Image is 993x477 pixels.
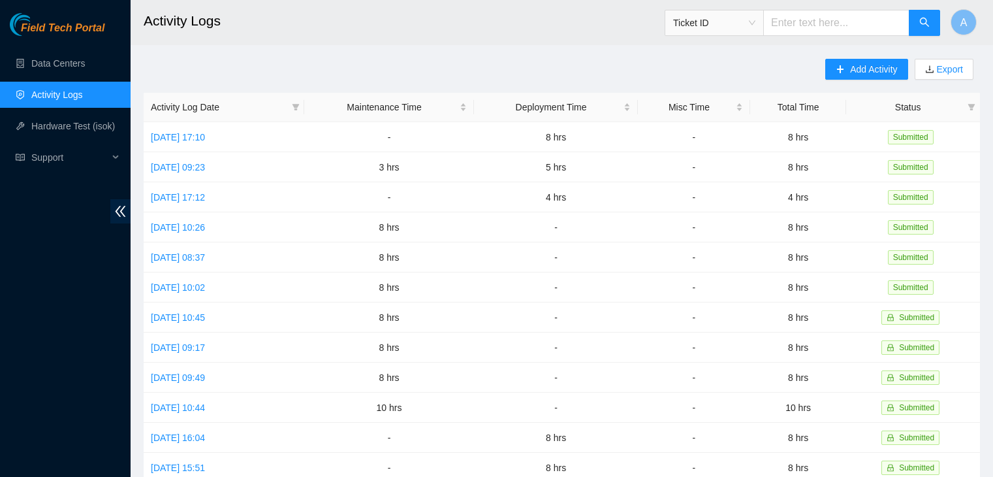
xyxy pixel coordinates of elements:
span: lock [887,374,894,382]
td: 8 hrs [750,333,847,363]
td: - [638,122,750,152]
span: Submitted [888,250,934,265]
span: Support [31,144,108,171]
span: lock [887,434,894,442]
td: 8 hrs [750,212,847,242]
td: - [304,423,474,453]
span: Submitted [899,343,934,352]
input: Enter text here... [763,10,909,36]
td: - [474,303,638,333]
span: lock [887,344,894,352]
span: Submitted [899,433,934,442]
span: filter [965,97,978,117]
a: [DATE] 10:44 [151,403,205,413]
a: [DATE] 10:45 [151,312,205,323]
a: [DATE] 09:23 [151,162,205,173]
span: Submitted [888,190,934,205]
td: 8 hrs [750,423,847,453]
td: 8 hrs [750,363,847,393]
span: Activity Log Date [151,100,287,114]
span: filter [289,97,302,117]
td: - [638,272,750,303]
span: lock [887,464,894,472]
span: filter [968,103,975,111]
td: - [474,272,638,303]
td: - [474,212,638,242]
a: Export [934,64,963,74]
span: filter [292,103,300,111]
span: Submitted [888,130,934,144]
td: - [474,363,638,393]
td: - [638,303,750,333]
span: Submitted [899,463,934,472]
td: 8 hrs [304,242,474,272]
td: - [474,242,638,272]
td: - [638,363,750,393]
td: - [638,333,750,363]
td: 4 hrs [474,182,638,212]
span: search [919,17,930,29]
img: Akamai Technologies [10,13,66,36]
td: 8 hrs [304,363,474,393]
a: [DATE] 17:10 [151,132,205,142]
td: 5 hrs [474,152,638,182]
span: download [925,65,934,75]
button: plusAdd Activity [825,59,907,80]
span: Ticket ID [673,13,755,33]
td: 8 hrs [474,423,638,453]
a: Akamai TechnologiesField Tech Portal [10,24,104,41]
td: 8 hrs [750,303,847,333]
a: [DATE] 17:12 [151,192,205,203]
td: - [638,423,750,453]
span: lock [887,404,894,412]
span: Submitted [888,160,934,174]
td: 8 hrs [304,333,474,363]
span: Submitted [888,280,934,295]
a: [DATE] 09:49 [151,372,205,383]
span: read [16,153,25,162]
a: [DATE] 08:37 [151,252,205,263]
td: - [474,333,638,363]
span: Field Tech Portal [21,22,104,35]
td: - [304,182,474,212]
td: 8 hrs [750,272,847,303]
a: [DATE] 15:51 [151,463,205,473]
td: 8 hrs [750,122,847,152]
td: 8 hrs [750,242,847,272]
button: search [909,10,940,36]
td: 3 hrs [304,152,474,182]
td: - [638,242,750,272]
button: A [951,9,977,35]
td: 10 hrs [750,393,847,423]
td: - [638,393,750,423]
span: Status [853,100,962,114]
td: 8 hrs [304,212,474,242]
span: Add Activity [850,62,897,76]
span: plus [836,65,845,75]
a: [DATE] 16:04 [151,433,205,443]
td: 10 hrs [304,393,474,423]
td: - [638,182,750,212]
td: - [638,212,750,242]
td: - [304,122,474,152]
td: - [638,152,750,182]
button: downloadExport [915,59,973,80]
th: Total Time [750,93,847,122]
td: 4 hrs [750,182,847,212]
span: A [960,14,968,31]
span: Submitted [899,373,934,382]
span: Submitted [899,403,934,412]
td: 8 hrs [304,272,474,303]
a: Activity Logs [31,90,83,100]
a: Data Centers [31,58,85,69]
span: lock [887,314,894,321]
a: [DATE] 09:17 [151,342,205,353]
span: Submitted [899,313,934,322]
span: double-left [110,199,131,223]
a: [DATE] 10:02 [151,282,205,293]
td: 8 hrs [304,303,474,333]
td: 8 hrs [474,122,638,152]
a: Hardware Test (isok) [31,121,115,131]
span: Submitted [888,220,934,235]
td: - [474,393,638,423]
